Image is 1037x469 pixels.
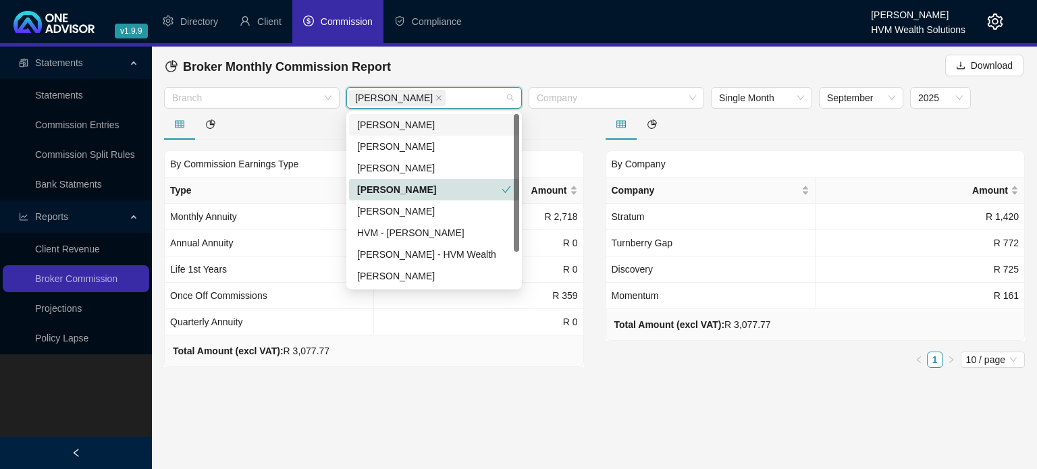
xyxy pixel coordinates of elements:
span: download [956,61,965,70]
span: left [915,356,923,364]
div: HVM - Wesley Bowman [349,222,519,244]
span: safety [394,16,405,26]
span: Single Month [719,88,804,108]
span: Type [170,183,357,198]
span: close [435,94,442,101]
span: Turnberry Gap [612,238,673,248]
span: Reports [35,211,68,222]
div: HVM Wealth Solutions [871,18,965,33]
a: Commission Entries [35,119,119,130]
li: Next Page [943,352,959,368]
span: Chanel Francis [349,90,446,106]
a: Client Revenue [35,244,100,254]
div: [PERSON_NAME] [357,182,502,197]
span: pie-chart [647,119,657,129]
span: Directory [180,16,218,27]
a: 1 [928,352,942,367]
a: Policy Lapse [35,333,88,343]
span: [PERSON_NAME] [355,90,433,105]
span: September [827,88,895,108]
div: By Company [606,150,1026,177]
a: Bank Statments [35,179,102,190]
a: Commission Split Rules [35,149,135,160]
span: Amount [379,183,566,198]
div: Bronwyn Desplace - HVM Wealth [349,244,519,265]
b: Total Amount (excl VAT): [614,319,725,330]
span: 10 / page [966,352,1019,367]
span: Annual Annuity [170,238,233,248]
div: Bronwyn Desplace [349,157,519,179]
img: 2df55531c6924b55f21c4cf5d4484680-logo-light.svg [14,11,95,33]
span: reconciliation [19,58,28,67]
span: setting [163,16,174,26]
button: right [943,352,959,368]
td: R 359 [374,283,583,309]
div: R 3,077.77 [614,317,771,332]
span: Stratum [612,211,645,222]
span: Commission [321,16,373,27]
button: left [911,352,927,368]
span: setting [987,13,1003,30]
span: v1.9.9 [115,24,148,38]
div: Cheryl-Anne Chislett [349,136,519,157]
div: Darryn Purtell [349,265,519,287]
div: [PERSON_NAME] [357,139,511,154]
span: Client [257,16,282,27]
td: R 772 [816,230,1025,256]
span: pie-chart [206,119,215,129]
td: R 725 [816,256,1025,283]
button: Download [945,55,1023,76]
span: Amount [821,183,1008,198]
span: Compliance [412,16,462,27]
span: Quarterly Annuity [170,316,242,327]
div: By Commission Earnings Type [164,150,584,177]
span: right [947,356,955,364]
b: Total Amount (excl VAT): [173,346,284,356]
span: pie-chart [165,60,178,72]
div: HVM - [PERSON_NAME] [357,225,511,240]
span: 2025 [918,88,963,108]
span: user [240,16,250,26]
span: Life 1st Years [170,264,227,275]
li: 1 [927,352,943,368]
div: Dalton Hartley [349,200,519,222]
a: Projections [35,303,82,314]
div: [PERSON_NAME] [357,117,511,132]
th: Type [165,177,374,204]
div: [PERSON_NAME] [357,204,511,219]
span: Once Off Commissions [170,290,267,301]
th: Company [606,177,816,204]
td: R 161 [816,283,1025,309]
div: Wesley Bowman [349,114,519,136]
li: Previous Page [911,352,927,368]
td: R 1,420 [816,204,1025,230]
span: check [502,185,511,194]
span: left [72,448,81,458]
span: Broker Monthly Commission Report [183,60,391,74]
th: Amount [816,177,1025,204]
div: [PERSON_NAME] [357,161,511,175]
span: dollar [303,16,314,26]
div: [PERSON_NAME] - HVM Wealth [357,247,511,262]
div: [PERSON_NAME] [357,269,511,283]
div: [PERSON_NAME] [871,3,965,18]
td: R 0 [374,309,583,335]
a: Broker Commission [35,273,117,284]
span: Discovery [612,264,653,275]
div: Page Size [961,352,1025,368]
span: Statements [35,57,83,68]
span: Monthly Annuity [170,211,237,222]
span: Company [612,183,799,198]
div: R 3,077.77 [173,343,329,358]
span: line-chart [19,212,28,221]
span: table [616,119,626,129]
div: Chanel Francis [349,179,519,200]
a: Statements [35,90,83,101]
span: Download [971,58,1013,73]
span: table [175,119,184,129]
span: Momentum [612,290,659,301]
